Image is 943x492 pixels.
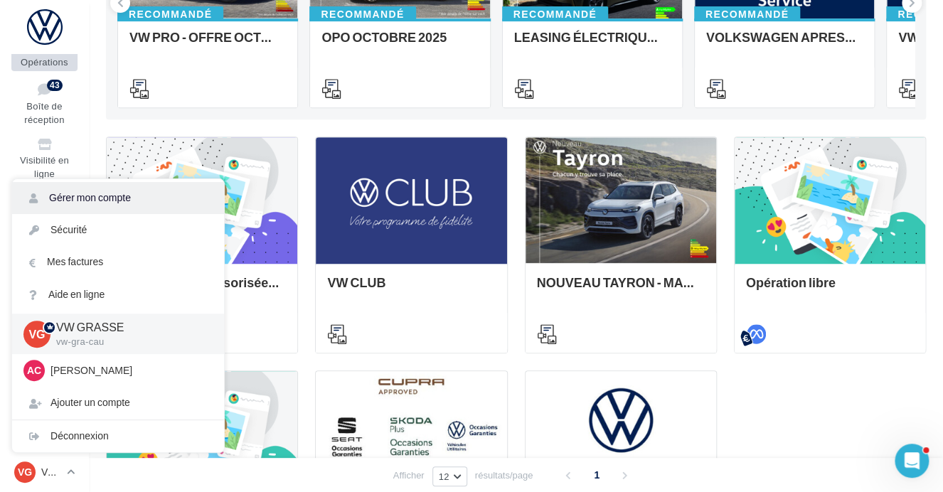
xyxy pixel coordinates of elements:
[56,336,201,348] p: vw-gra-cau
[12,420,224,452] div: Déconnexion
[309,6,415,22] div: Recommandé
[47,80,63,91] div: 43
[24,100,64,125] span: Boîte de réception
[321,30,478,58] div: OPO OCTOBRE 2025
[27,363,41,378] span: AC
[12,214,224,246] a: Sécurité
[56,319,201,336] p: VW GRASSE
[11,459,78,486] a: VG VW GRASSE
[746,275,914,304] div: Opération libre
[895,444,929,478] iframe: Intercom live chat
[11,77,78,129] a: Boîte de réception43
[694,6,800,22] div: Recommandé
[12,246,224,278] a: Mes factures
[432,466,467,486] button: 12
[11,134,78,182] a: Visibilité en ligne
[537,275,705,304] div: NOUVEAU TAYRON - MARS 2025
[393,469,425,482] span: Afficher
[50,363,207,378] p: [PERSON_NAME]
[20,154,69,179] span: Visibilité en ligne
[21,56,68,68] span: Opérations
[12,279,224,311] a: Aide en ligne
[502,6,608,22] div: Recommandé
[12,387,224,419] div: Ajouter un compte
[585,464,608,486] span: 1
[327,275,495,304] div: VW CLUB
[475,469,533,482] span: résultats/page
[117,6,223,22] div: Recommandé
[12,182,224,214] a: Gérer mon compte
[439,471,449,482] span: 12
[18,465,32,479] span: VG
[28,326,45,342] span: VG
[706,30,863,58] div: VOLKSWAGEN APRES-VENTE
[11,36,78,70] a: Opérations
[129,30,286,58] div: VW PRO - OFFRE OCTOBRE 25
[514,30,671,58] div: LEASING ÉLECTRIQUE 2025
[41,465,61,479] p: VW GRASSE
